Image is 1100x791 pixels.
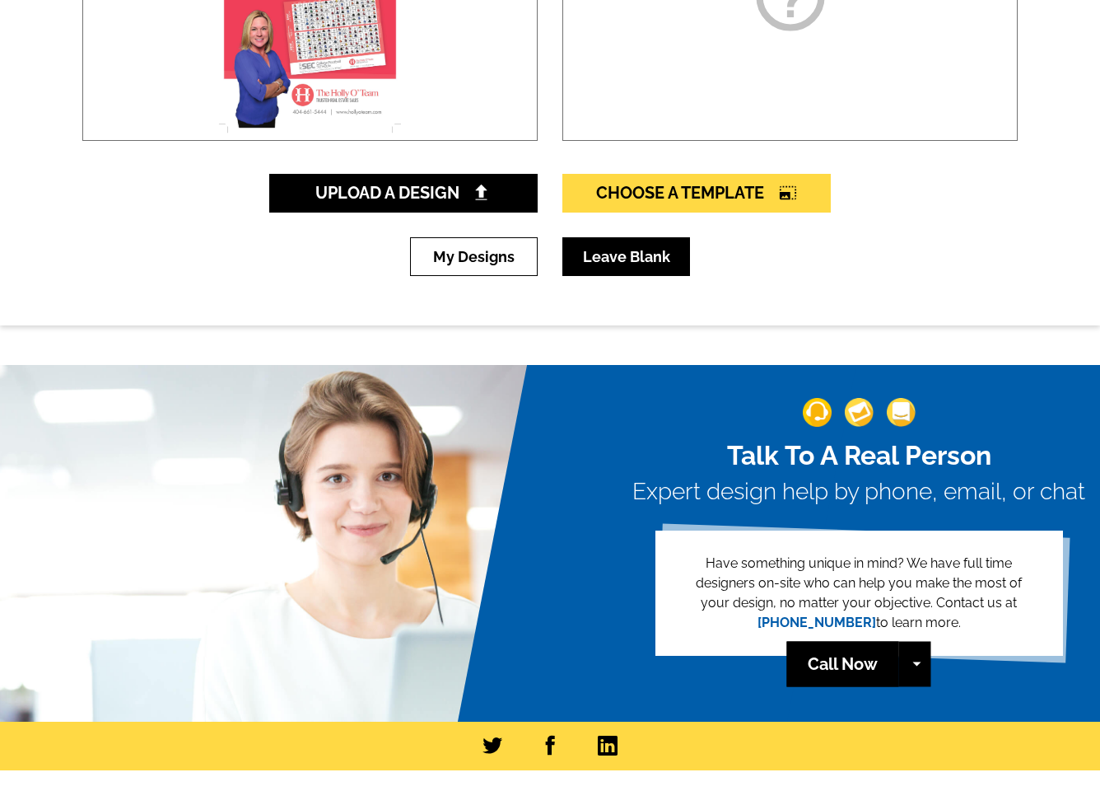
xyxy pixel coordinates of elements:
img: support-img-1.png [803,398,832,427]
a: My Designs [410,237,538,276]
iframe: LiveChat chat widget [771,408,1100,791]
span: Choose A Template [596,183,797,203]
img: support-img-2.png [845,398,874,427]
a: [PHONE_NUMBER] [757,615,876,630]
a: Choose A Templatephoto_size_select_large [562,174,831,213]
a: Leave Blank [562,237,690,276]
h3: Expert design help by phone, email, or chat [632,478,1085,506]
a: Upload A Design [269,174,538,213]
p: Have something unique in mind? We have full time designers on-site who can help you make the most... [682,554,1037,633]
i: photo_size_select_large [779,185,797,201]
img: support-img-3_1.png [887,398,916,427]
h2: Talk To A Real Person [632,440,1085,471]
span: Upload A Design [315,183,492,203]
